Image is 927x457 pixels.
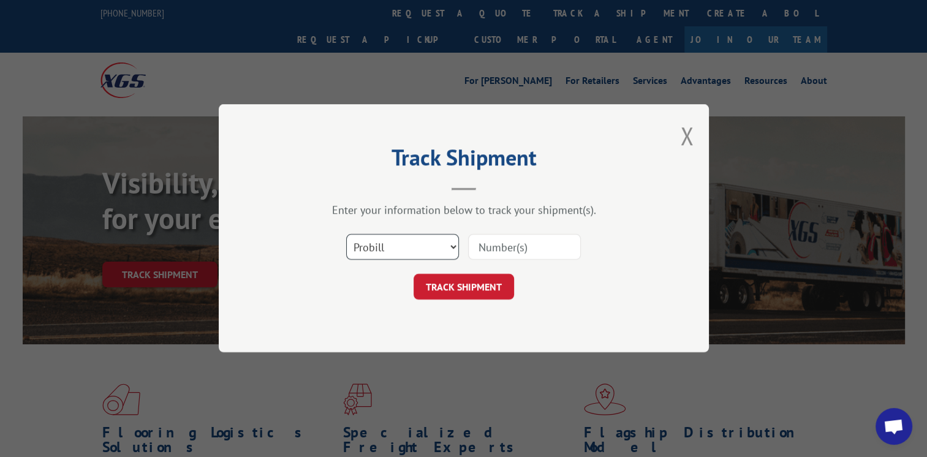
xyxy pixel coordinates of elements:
button: TRACK SHIPMENT [414,274,514,300]
div: Open chat [876,408,912,445]
input: Number(s) [468,235,581,260]
div: Enter your information below to track your shipment(s). [280,203,648,217]
button: Close modal [680,119,694,152]
h2: Track Shipment [280,149,648,172]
